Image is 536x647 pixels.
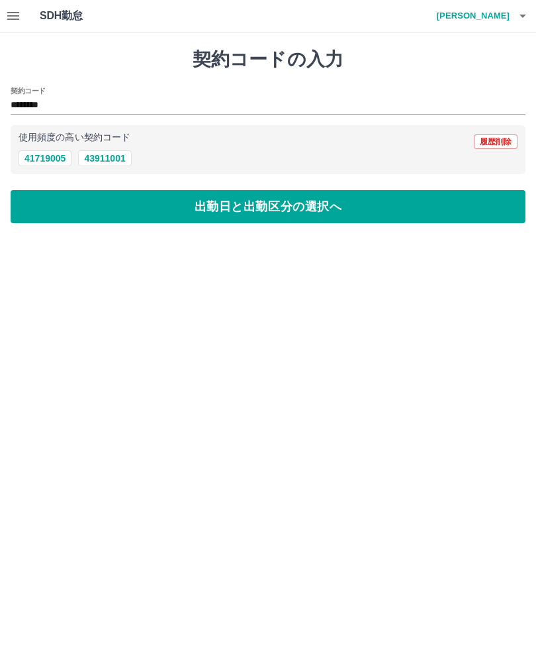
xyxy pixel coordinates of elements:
[19,150,71,166] button: 41719005
[19,133,130,142] p: 使用頻度の高い契約コード
[11,85,46,96] h2: 契約コード
[11,190,525,223] button: 出勤日と出勤区分の選択へ
[78,150,131,166] button: 43911001
[11,48,525,71] h1: 契約コードの入力
[474,134,517,149] button: 履歴削除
